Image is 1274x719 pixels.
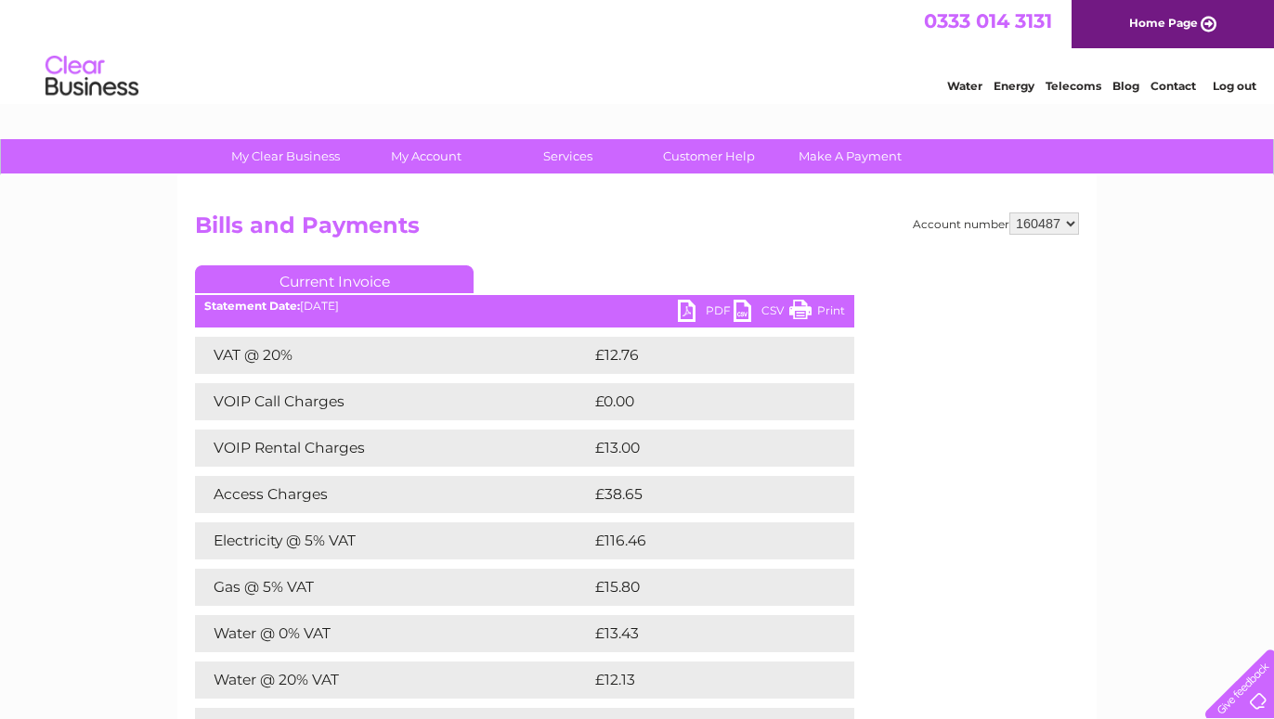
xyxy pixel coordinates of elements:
[195,430,591,467] td: VOIP Rental Charges
[994,79,1034,93] a: Energy
[195,300,854,313] div: [DATE]
[209,139,362,173] a: My Clear Business
[591,615,815,652] td: £13.43
[204,299,300,313] b: Statement Date:
[1213,79,1256,93] a: Log out
[678,300,734,327] a: PDF
[195,661,591,699] td: Water @ 20% VAT
[591,337,815,374] td: £12.76
[200,10,1077,90] div: Clear Business is a trading name of Verastar Limited (registered in [GEOGRAPHIC_DATA] No. 3667643...
[195,476,591,513] td: Access Charges
[632,139,786,173] a: Customer Help
[350,139,503,173] a: My Account
[734,300,789,327] a: CSV
[773,139,927,173] a: Make A Payment
[924,9,1052,32] a: 0333 014 3131
[591,569,815,606] td: £15.80
[789,300,845,327] a: Print
[1046,79,1101,93] a: Telecoms
[591,430,815,467] td: £13.00
[195,265,474,293] a: Current Invoice
[195,522,591,559] td: Electricity @ 5% VAT
[591,522,819,559] td: £116.46
[913,212,1079,235] div: Account number
[195,337,591,374] td: VAT @ 20%
[947,79,982,93] a: Water
[195,615,591,652] td: Water @ 0% VAT
[195,383,591,420] td: VOIP Call Charges
[1112,79,1139,93] a: Blog
[591,476,817,513] td: £38.65
[591,661,812,699] td: £12.13
[195,212,1079,248] h2: Bills and Payments
[45,48,139,105] img: logo.png
[491,139,644,173] a: Services
[591,383,812,420] td: £0.00
[195,569,591,606] td: Gas @ 5% VAT
[1150,79,1196,93] a: Contact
